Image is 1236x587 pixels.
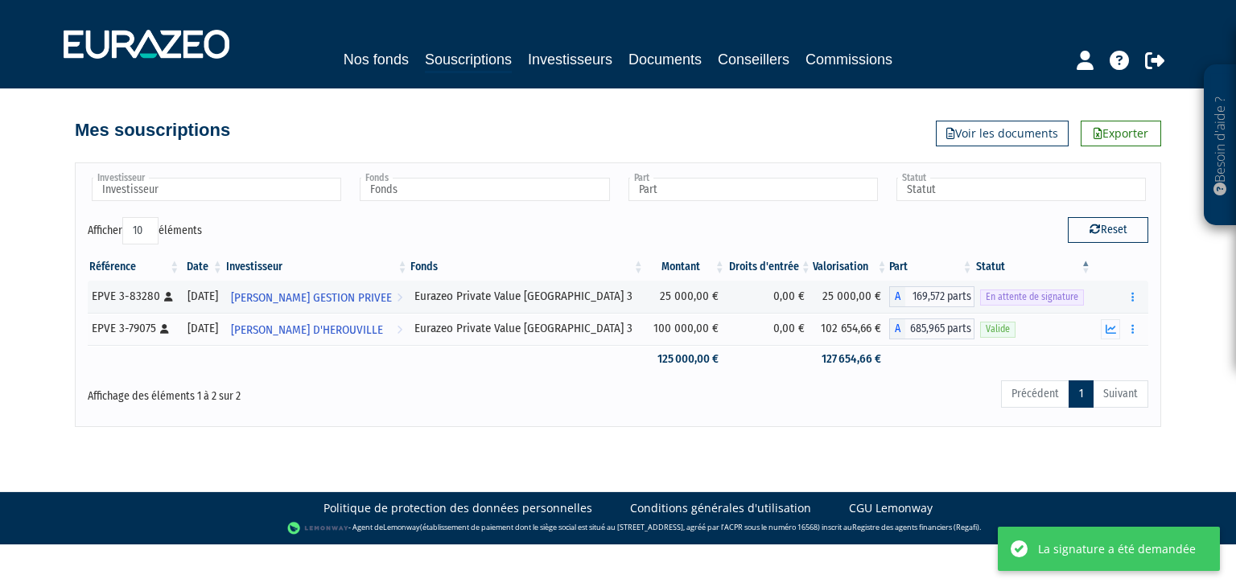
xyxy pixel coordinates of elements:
a: [PERSON_NAME] D'HEROUVILLE [225,313,410,345]
div: [DATE] [187,320,219,337]
img: 1732889491-logotype_eurazeo_blanc_rvb.png [64,30,229,59]
span: Valide [980,322,1016,337]
select: Afficheréléments [122,217,159,244]
span: A [889,318,905,339]
div: EPVE 3-83280 [92,288,175,305]
th: Statut : activer pour trier la colonne par ordre d&eacute;croissant [974,253,1093,281]
div: Eurazeo Private Value [GEOGRAPHIC_DATA] 3 [414,288,639,305]
a: 1 [1069,380,1094,408]
span: [PERSON_NAME] D'HEROUVILLE [231,315,383,345]
th: Fonds: activer pour trier la colonne par ordre croissant [409,253,645,281]
td: 127 654,66 € [813,345,889,373]
span: [PERSON_NAME] GESTION PRIVEE [231,283,392,313]
a: Politique de protection des données personnelles [323,500,592,516]
td: 25 000,00 € [645,281,727,313]
th: Droits d'entrée: activer pour trier la colonne par ordre croissant [727,253,813,281]
span: A [889,286,905,307]
th: Investisseur: activer pour trier la colonne par ordre croissant [225,253,410,281]
th: Part: activer pour trier la colonne par ordre croissant [889,253,974,281]
a: Lemonway [383,522,420,532]
td: 0,00 € [727,313,813,345]
td: 125 000,00 € [645,345,727,373]
div: - Agent de (établissement de paiement dont le siège social est situé au [STREET_ADDRESS], agréé p... [16,520,1220,536]
div: Eurazeo Private Value [GEOGRAPHIC_DATA] 3 [414,320,639,337]
span: 169,572 parts [905,286,974,307]
span: En attente de signature [980,289,1084,305]
i: Voir l'investisseur [397,315,402,345]
div: [DATE] [187,288,219,305]
td: 100 000,00 € [645,313,727,345]
div: A - Eurazeo Private Value Europe 3 [889,286,974,307]
div: La signature a été demandée [1038,540,1196,557]
i: Voir l'investisseur [397,283,402,313]
a: Registre des agents financiers (Regafi) [852,522,979,532]
div: Affichage des éléments 1 à 2 sur 2 [88,379,516,404]
td: 0,00 € [727,281,813,313]
a: Souscriptions [425,48,512,73]
h4: Mes souscriptions [75,121,230,140]
a: Conditions générales d'utilisation [630,500,811,516]
button: Reset [1068,217,1148,243]
a: [PERSON_NAME] GESTION PRIVEE [225,281,410,313]
div: A - Eurazeo Private Value Europe 3 [889,318,974,339]
span: 685,965 parts [905,318,974,339]
label: Afficher éléments [88,217,202,244]
i: [Français] Personne physique [160,324,169,334]
img: logo-lemonway.png [287,520,349,536]
div: EPVE 3-79075 [92,320,175,337]
a: Nos fonds [344,48,409,71]
a: Documents [628,48,702,71]
a: Conseillers [718,48,789,71]
th: Référence : activer pour trier la colonne par ordre croissant [88,253,181,281]
a: Investisseurs [528,48,612,71]
a: CGU Lemonway [849,500,933,516]
th: Montant: activer pour trier la colonne par ordre croissant [645,253,727,281]
a: Commissions [805,48,892,71]
p: Besoin d'aide ? [1211,73,1230,218]
i: [Français] Personne physique [164,292,173,302]
a: Voir les documents [936,121,1069,146]
td: 102 654,66 € [813,313,889,345]
td: 25 000,00 € [813,281,889,313]
th: Valorisation: activer pour trier la colonne par ordre croissant [813,253,889,281]
a: Exporter [1081,121,1161,146]
th: Date: activer pour trier la colonne par ordre croissant [181,253,225,281]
